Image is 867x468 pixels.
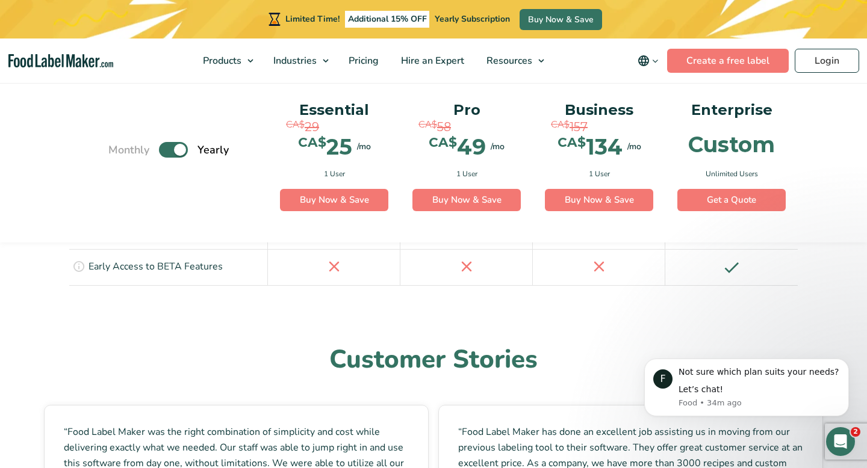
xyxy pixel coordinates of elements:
iframe: Intercom notifications message [626,340,867,436]
div: 49 [429,136,486,158]
p: Essential [280,99,388,122]
span: CA$ [558,136,586,149]
span: CA$ [286,118,305,132]
a: Pricing [338,38,387,83]
a: Buy Now & Save [520,9,602,30]
span: Hire an Expert [397,54,465,67]
span: 1 User [589,168,610,179]
a: Buy Now & Save [280,189,388,212]
span: /mo [627,141,641,153]
a: Industries [263,38,335,83]
p: Enterprise [677,99,786,122]
a: Buy Now & Save [412,189,521,212]
span: /mo [491,141,505,153]
span: CA$ [551,118,570,132]
div: Custom [688,134,775,155]
span: 1 User [456,168,477,179]
p: Early Access to BETA Features [89,259,223,275]
a: Create a free label [667,49,789,73]
iframe: Intercom live chat [826,427,855,456]
a: Resources [476,38,550,83]
div: 134 [558,136,623,158]
span: 29 [305,118,319,136]
a: Hire an Expert [390,38,473,83]
span: Pricing [345,54,380,67]
span: CA$ [298,136,326,149]
span: Unlimited Users [706,168,758,179]
label: Toggle [159,143,188,158]
span: /mo [357,141,371,153]
p: Business [545,99,653,122]
span: Products [199,54,243,67]
span: 157 [570,118,588,136]
span: CA$ [429,136,457,149]
span: Monthly [108,142,149,158]
span: CA$ [418,118,437,132]
span: Additional 15% OFF [345,11,430,28]
a: Buy Now & Save [545,189,653,212]
a: Products [192,38,259,83]
p: Pro [412,99,521,122]
span: Yearly Subscription [435,13,510,25]
h2: Customer Stories [39,343,828,377]
a: Login [795,49,859,73]
div: 25 [298,136,352,158]
span: 2 [851,427,860,437]
span: 1 User [324,168,345,179]
a: Get a Quote [677,189,786,212]
span: Limited Time! [285,13,340,25]
span: 58 [437,118,451,136]
span: Resources [483,54,533,67]
span: Industries [270,54,318,67]
span: Yearly [197,142,229,158]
